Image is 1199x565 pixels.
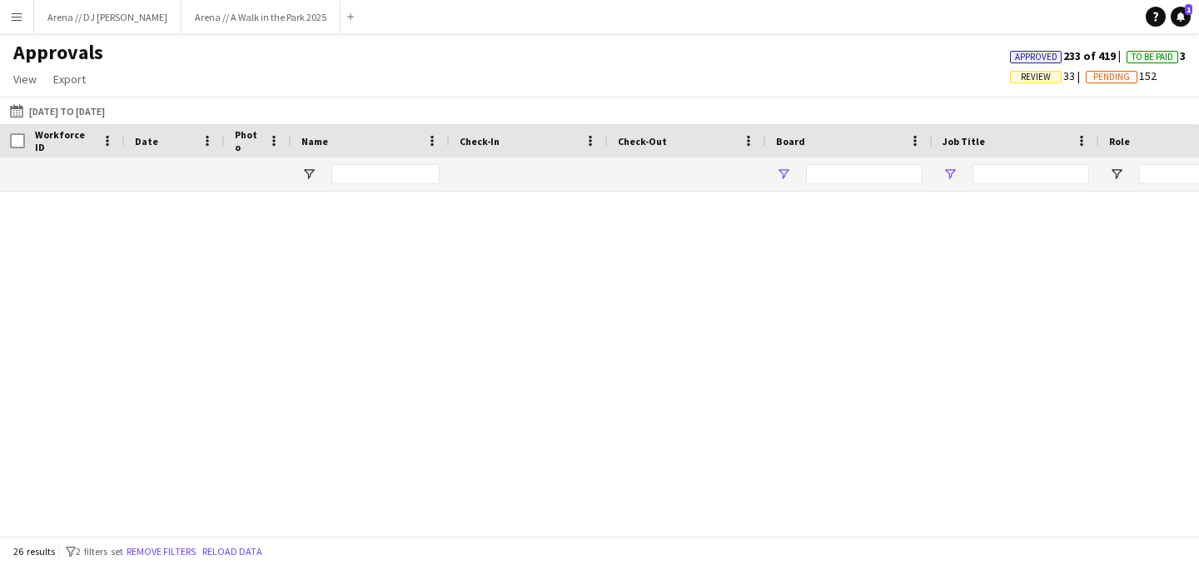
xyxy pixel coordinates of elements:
a: View [7,68,43,90]
span: Review [1021,72,1051,82]
span: 3 [1127,48,1186,63]
button: Open Filter Menu [1109,167,1124,182]
input: Job Title Filter Input [973,164,1089,184]
span: Photo [235,128,261,153]
button: Remove filters [123,542,199,561]
span: Approved [1015,52,1057,62]
span: Job Title [943,135,985,147]
button: [DATE] to [DATE] [7,101,108,121]
span: Export [53,72,86,87]
input: Board Filter Input [806,164,923,184]
span: Check-In [460,135,500,147]
button: Arena // DJ [PERSON_NAME] [34,1,182,33]
span: 33 [1010,68,1086,83]
span: Workforce ID [35,128,95,153]
button: Open Filter Menu [301,167,316,182]
button: Open Filter Menu [776,167,791,182]
span: Role [1109,135,1130,147]
span: Pending [1093,72,1130,82]
span: Check-Out [618,135,667,147]
a: Export [47,68,92,90]
button: Arena // A Walk in the Park 2025 [182,1,341,33]
span: 233 of 419 [1010,48,1127,63]
span: 1 [1185,4,1192,15]
span: 152 [1086,68,1157,83]
span: Board [776,135,805,147]
input: Name Filter Input [331,164,440,184]
span: 2 filters set [76,545,123,557]
span: Name [301,135,328,147]
button: Reload data [199,542,266,561]
button: Open Filter Menu [943,167,958,182]
span: View [13,72,37,87]
span: To Be Paid [1132,52,1173,62]
a: 1 [1171,7,1191,27]
span: Date [135,135,158,147]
